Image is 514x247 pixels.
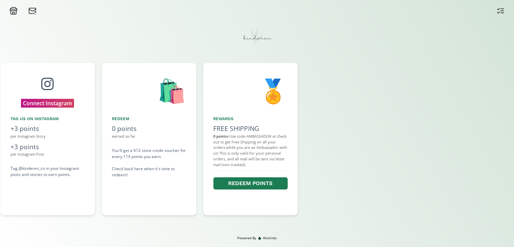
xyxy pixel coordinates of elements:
[240,20,274,54] img: t9gvFYbm8xZn
[213,134,288,168] div: • Use code AMBASSADOR at check out to get Free Shipping on all your orders while you are an Ambas...
[263,235,277,241] span: Altolinks
[21,99,74,108] button: Connect Instagram
[10,116,85,122] div: Tag us on Instagram
[112,73,186,108] div: 🛍️
[10,165,85,178] div: Tag @kinderen_co in your Instagram posts and stories to earn points.
[112,124,186,134] div: 0 points
[10,142,85,152] div: +3 points
[112,148,186,178] div: You'll get a $12 store credit voucher for every 114 points you earn. Check back here when it's ti...
[258,237,261,240] img: favicon-32x32.png
[112,116,186,122] div: Redeem
[112,134,186,139] div: earned so far
[237,235,256,241] span: Powered By
[213,124,288,134] div: FREE SHIPPING
[10,134,85,139] div: per Instagram Story
[213,116,288,122] div: Rewards
[10,152,85,157] div: per Instagram Post
[213,177,288,190] button: Redeem points
[213,73,288,108] div: 🏅
[213,134,228,139] strong: 0 points
[10,124,85,134] div: +3 points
